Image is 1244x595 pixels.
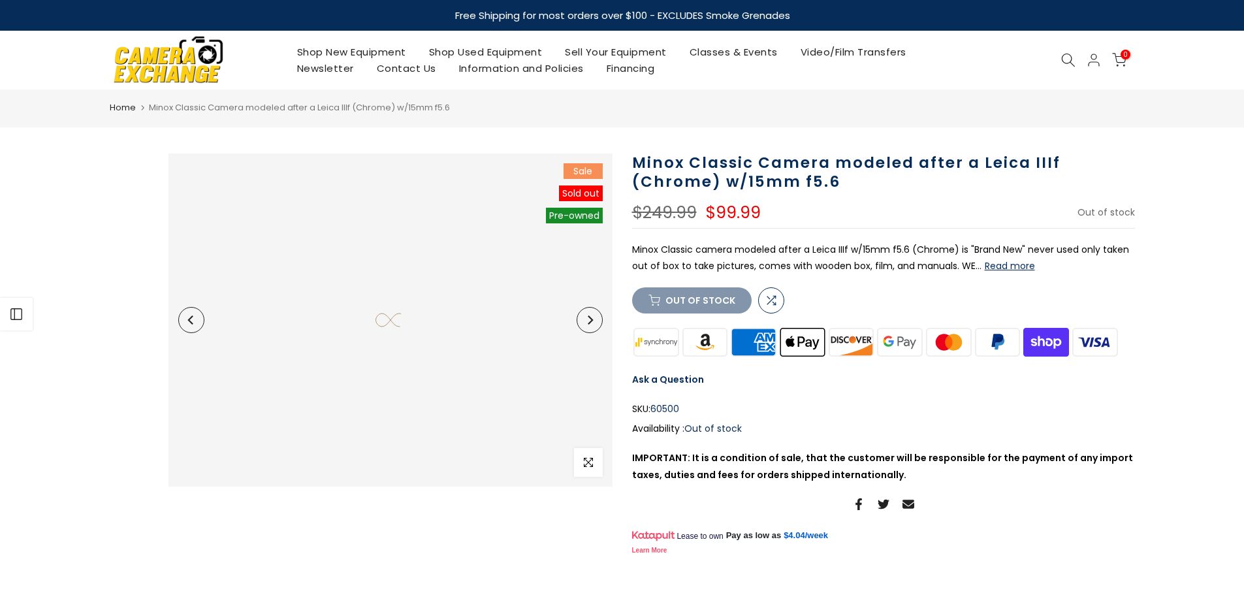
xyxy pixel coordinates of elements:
a: Ask a Question [632,373,704,386]
strong: IMPORTANT: It is a condition of sale, that the customer will be responsible for the payment of an... [632,451,1133,481]
div: Availability : [632,421,1135,437]
a: Financing [595,60,666,76]
a: Information and Policies [447,60,595,76]
button: Previous [178,307,204,333]
button: Next [577,307,603,333]
img: apple pay [778,327,827,359]
button: Read more [985,260,1035,272]
span: Pay as low as [726,530,782,541]
a: $4.04/week [784,530,828,541]
a: Share on Email [902,496,914,512]
a: 0 [1112,53,1126,67]
img: visa [1070,327,1119,359]
img: american express [729,327,778,359]
a: Sell Your Equipment [554,44,678,60]
span: Lease to own [677,531,723,541]
a: Share on Twitter [878,496,889,512]
span: Minox Classic Camera modeled after a Leica IIIf (Chrome) w/15mm f5.6 [149,101,450,114]
img: google pay [876,327,925,359]
strong: Free Shipping for most orders over $100 - EXCLUDES Smoke Grenades [455,8,789,22]
a: Video/Film Transfers [789,44,917,60]
span: Out of stock [1077,206,1135,219]
a: Learn More [632,547,667,554]
ins: $99.99 [705,204,761,221]
a: Share on Facebook [853,496,865,512]
a: Classes & Events [678,44,789,60]
img: amazon payments [680,327,729,359]
a: Home [110,101,136,114]
del: $249.99 [632,201,697,224]
span: 60500 [650,401,679,417]
h1: Minox Classic Camera modeled after a Leica IIIf (Chrome) w/15mm f5.6 [632,153,1135,191]
p: Minox Classic camera modeled after a Leica IIIf w/15mm f5.6 (Chrome) is "Brand New" never used on... [632,242,1135,274]
img: shopify pay [1022,327,1071,359]
img: master [924,327,973,359]
img: paypal [973,327,1022,359]
span: 0 [1121,50,1130,59]
a: Shop Used Equipment [417,44,554,60]
img: synchrony [632,327,681,359]
span: Out of stock [684,422,742,435]
a: Newsletter [285,60,365,76]
a: Contact Us [365,60,447,76]
div: SKU: [632,401,1135,417]
img: discover [827,327,876,359]
a: Shop New Equipment [285,44,417,60]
